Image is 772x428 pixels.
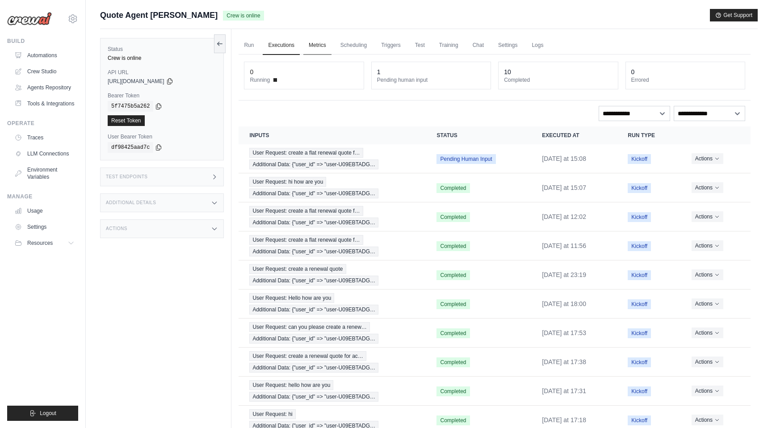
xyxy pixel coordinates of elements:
time: October 1, 2025 at 12:02 PDT [542,213,586,220]
a: Traces [11,130,78,145]
span: User Request: can you please create a renew… [249,322,369,332]
span: Additional Data: {"user_id" => "user-U09EBTADG… [249,392,378,402]
span: Completed [436,357,470,367]
h3: Test Endpoints [106,174,148,180]
span: Pending Human Input [436,154,495,164]
time: September 30, 2025 at 23:19 PDT [542,271,586,278]
time: October 1, 2025 at 15:08 PDT [542,155,586,162]
time: September 30, 2025 at 18:00 PDT [542,300,586,307]
a: Run [239,36,259,55]
span: User Request: hi [249,409,295,419]
span: Additional Data: {"user_id" => "user-U09EBTADG… [249,363,378,373]
span: Additional Data: {"user_id" => "user-U09EBTADG… [249,247,378,256]
div: Build [7,38,78,45]
a: View execution details for User Request [249,293,415,315]
span: Additional Data: {"user_id" => "user-U09EBTADG… [249,305,378,315]
time: September 30, 2025 at 17:18 PDT [542,416,586,424]
div: Operate [7,120,78,127]
a: Crew Studio [11,64,78,79]
span: Kickoff [628,299,651,309]
a: Metrics [303,36,331,55]
th: Inputs [239,126,426,144]
a: Tools & Integrations [11,97,78,111]
a: Agents Repository [11,80,78,95]
button: Actions for execution [692,240,723,251]
a: Settings [11,220,78,234]
h3: Actions [106,226,127,231]
span: User Request: hello how are you [249,380,333,390]
a: View execution details for User Request [249,206,415,227]
th: Run Type [617,126,680,144]
span: Additional Data: {"user_id" => "user-U09EBTADG… [249,276,378,285]
a: LLM Connections [11,147,78,161]
a: View execution details for User Request [249,351,415,373]
span: Kickoff [628,241,651,251]
button: Actions for execution [692,415,723,425]
span: Kickoff [628,154,651,164]
button: Actions for execution [692,269,723,280]
a: Reset Token [108,115,145,126]
a: Settings [493,36,523,55]
span: Kickoff [628,357,651,367]
span: User Request: create a renewal quote for ac… [249,351,366,361]
code: 5f7475b5a262 [108,101,153,112]
span: Additional Data: {"user_id" => "user-U09EBTADG… [249,159,378,169]
span: Kickoff [628,415,651,425]
span: User Request: create a renewal quote [249,264,346,274]
a: View execution details for User Request [249,322,415,344]
button: Logout [7,406,78,421]
a: View execution details for User Request [249,264,415,285]
span: Completed [436,415,470,425]
th: Executed at [531,126,617,144]
code: df98425aad7c [108,142,153,153]
dt: Errored [631,76,739,84]
time: September 30, 2025 at 17:53 PDT [542,329,586,336]
div: 0 [250,67,253,76]
button: Actions for execution [692,386,723,396]
a: View execution details for User Request [249,177,415,198]
div: 10 [504,67,511,76]
iframe: Chat Widget [727,385,772,428]
a: View execution details for User Request [249,380,415,402]
label: Bearer Token [108,92,216,99]
span: User Request: create a flat renewal quote f… [249,148,363,158]
a: View execution details for User Request [249,235,415,256]
span: Logout [40,410,56,417]
button: Get Support [710,9,758,21]
time: September 30, 2025 at 17:31 PDT [542,387,586,394]
span: Resources [27,239,53,247]
a: Test [410,36,430,55]
span: Completed [436,270,470,280]
button: Actions for execution [692,357,723,367]
dt: Completed [504,76,612,84]
label: API URL [108,69,216,76]
span: Kickoff [628,328,651,338]
a: Logs [526,36,549,55]
dt: Pending human input [377,76,485,84]
span: Completed [436,212,470,222]
span: Completed [436,183,470,193]
a: Chat [467,36,489,55]
label: User Bearer Token [108,133,216,140]
button: Actions for execution [692,298,723,309]
a: Executions [263,36,300,55]
button: Resources [11,236,78,250]
span: Additional Data: {"user_id" => "user-U09EBTADG… [249,189,378,198]
img: Logo [7,12,52,25]
button: Actions for execution [692,327,723,338]
a: Training [434,36,464,55]
span: Completed [436,328,470,338]
th: Status [426,126,531,144]
div: 0 [631,67,635,76]
button: Actions for execution [692,153,723,164]
span: Completed [436,241,470,251]
span: Kickoff [628,386,651,396]
h3: Additional Details [106,200,156,206]
span: Running [250,76,270,84]
div: 1 [377,67,381,76]
span: User Request: create a flat renewal quote f… [249,206,363,216]
span: Kickoff [628,212,651,222]
span: User Request: create a flat renewal quote f… [249,235,363,245]
span: Crew is online [223,11,264,21]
